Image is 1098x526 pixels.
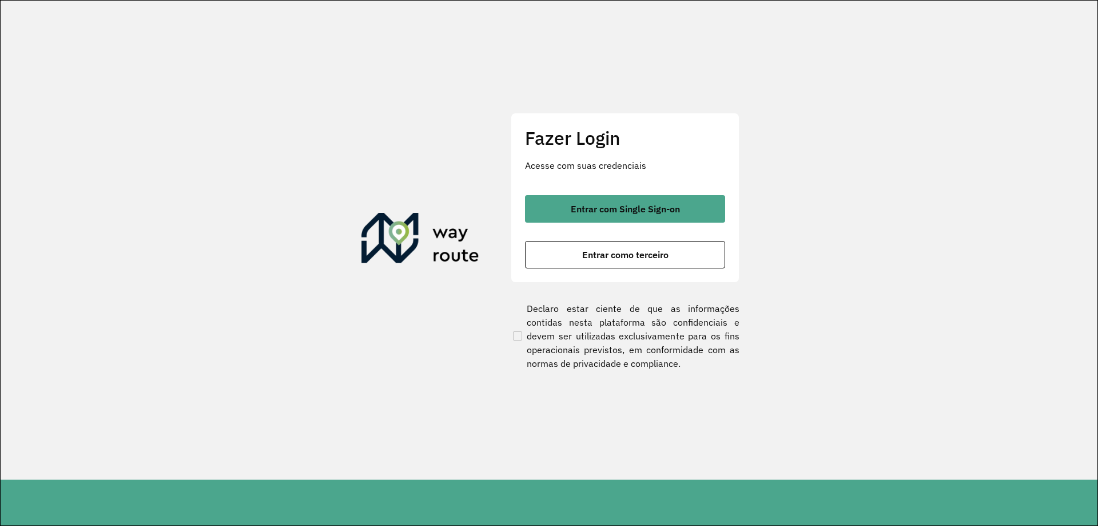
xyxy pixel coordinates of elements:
label: Declaro estar ciente de que as informações contidas nesta plataforma são confidenciais e devem se... [511,302,739,370]
img: Roteirizador AmbevTech [361,213,479,268]
button: button [525,241,725,268]
span: Entrar com Single Sign-on [571,204,680,213]
span: Entrar como terceiro [582,250,669,259]
h2: Fazer Login [525,127,725,149]
button: button [525,195,725,223]
p: Acesse com suas credenciais [525,159,725,172]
